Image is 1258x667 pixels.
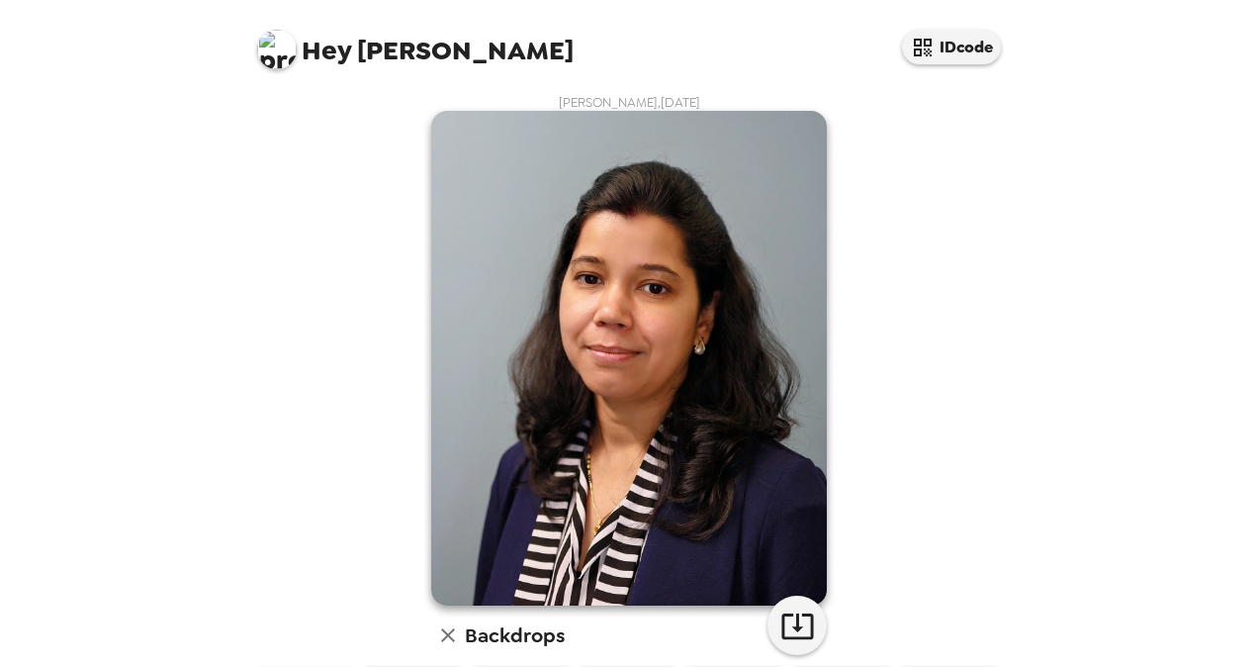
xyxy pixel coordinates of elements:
[257,20,574,64] span: [PERSON_NAME]
[431,111,827,606] img: user
[465,619,565,651] h6: Backdrops
[559,94,700,111] span: [PERSON_NAME] , [DATE]
[902,30,1001,64] button: IDcode
[257,30,297,69] img: profile pic
[302,33,351,68] span: Hey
